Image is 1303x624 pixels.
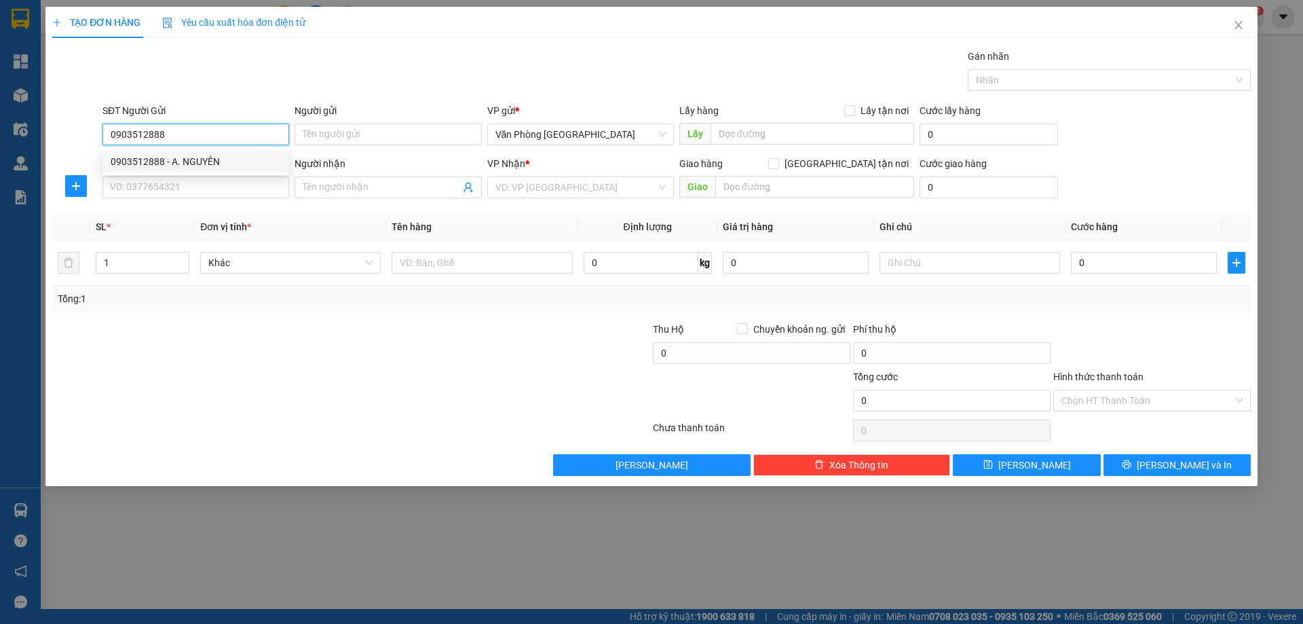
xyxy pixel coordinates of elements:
[200,221,251,232] span: Đơn vị tính
[1103,454,1251,476] button: printer[PERSON_NAME] và In
[102,151,289,172] div: 0903512888 - A. NGUYÊN
[753,454,951,476] button: deleteXóa Thông tin
[65,175,87,197] button: plus
[880,252,1060,274] input: Ghi Chú
[651,420,852,444] div: Chưa thanh toán
[653,324,684,335] span: Thu Hộ
[1233,20,1244,31] span: close
[616,458,688,473] span: [PERSON_NAME]
[679,158,723,169] span: Giao hàng
[58,252,79,274] button: delete
[392,221,432,232] span: Tên hàng
[920,177,1058,198] input: Cước giao hàng
[162,17,305,28] span: Yêu cầu xuất hóa đơn điện tử
[392,252,572,274] input: VD: Bàn, Ghế
[102,103,289,118] div: SĐT Người Gửi
[853,322,1051,342] div: Phí thu hộ
[920,158,987,169] label: Cước giao hàng
[111,154,281,169] div: 0903512888 - A. NGUYÊN
[162,18,173,29] img: icon
[463,182,474,193] span: user-add
[553,454,751,476] button: [PERSON_NAME]
[829,458,888,473] span: Xóa Thông tin
[52,18,62,27] span: plus
[698,252,712,274] span: kg
[748,322,850,337] span: Chuyển khoản ng. gửi
[487,103,674,118] div: VP gửi
[998,458,1071,473] span: [PERSON_NAME]
[968,51,1009,62] label: Gán nhãn
[814,460,824,471] span: delete
[1137,458,1232,473] span: [PERSON_NAME] và In
[52,17,140,28] span: TẠO ĐƠN HÀNG
[679,176,715,198] span: Giao
[853,371,898,382] span: Tổng cước
[487,158,525,169] span: VP Nhận
[723,221,773,232] span: Giá trị hàng
[1122,460,1131,471] span: printer
[983,460,993,471] span: save
[96,221,107,232] span: SL
[1220,7,1258,45] button: Close
[679,105,719,116] span: Lấy hàng
[1228,252,1245,274] button: plus
[66,181,86,191] span: plus
[1228,257,1245,268] span: plus
[874,214,1065,240] th: Ghi chú
[624,221,672,232] span: Định lượng
[855,103,914,118] span: Lấy tận nơi
[1071,221,1118,232] span: Cước hàng
[295,156,481,171] div: Người nhận
[1053,371,1144,382] label: Hình thức thanh toán
[295,103,481,118] div: Người gửi
[495,124,666,145] span: Văn Phòng Đà Nẵng
[715,176,914,198] input: Dọc đường
[920,124,1058,145] input: Cước lấy hàng
[58,291,503,306] div: Tổng: 1
[953,454,1100,476] button: save[PERSON_NAME]
[723,252,869,274] input: 0
[779,156,914,171] span: [GEOGRAPHIC_DATA] tận nơi
[679,123,711,145] span: Lấy
[920,105,981,116] label: Cước lấy hàng
[208,253,373,273] span: Khác
[711,123,914,145] input: Dọc đường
